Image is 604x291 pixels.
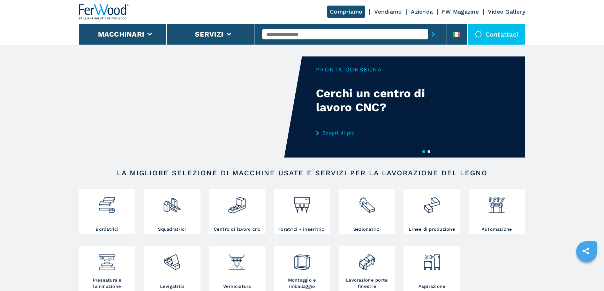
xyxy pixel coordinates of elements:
h3: Bordatrici [96,226,119,232]
img: automazione.png [488,191,506,214]
a: FW Magazine [442,8,479,15]
h3: Aspirazione [418,283,446,290]
img: verniciatura_1.png [228,248,246,271]
button: 1 [422,150,425,153]
a: Linee di produzione [403,189,460,234]
a: Scopri di più [316,130,453,136]
img: aspirazione_1.png [423,248,441,271]
a: Centro di lavoro cnc [209,189,265,234]
h3: Lavorazione porte finestre [340,277,393,290]
h3: Foratrici - inseritrici [278,226,326,232]
a: Automazione [469,189,525,234]
video: Your browser does not support the video tag. [79,56,302,158]
h3: Centro di lavoro cnc [214,226,261,232]
button: Macchinari [98,30,144,38]
a: Foratrici - inseritrici [274,189,330,234]
img: pressa-strettoia.png [98,248,116,271]
h3: Verniciatura [223,283,251,290]
h3: Montaggio e imballaggio [275,277,329,290]
img: Contattaci [475,31,482,38]
img: bordatrici_1.png [98,191,116,214]
img: foratrici_inseritrici_2.png [293,191,311,214]
img: levigatrici_2.png [163,248,181,271]
button: Servizi [195,30,223,38]
div: Contattaci [468,24,526,45]
img: Ferwood [79,4,129,20]
h3: Automazione [482,226,512,232]
img: linee_di_produzione_2.png [423,191,441,214]
button: submit-button [428,26,439,42]
a: Sezionatrici [339,189,395,234]
a: Bordatrici [79,189,135,234]
button: 2 [428,150,430,153]
a: Azienda [411,8,433,15]
a: Squadratrici [144,189,200,234]
a: Compriamo [327,6,365,18]
h3: Linee di produzione [409,226,455,232]
a: Video Gallery [488,8,525,15]
img: sezionatrici_2.png [358,191,376,214]
a: Vendiamo [374,8,402,15]
a: sharethis [577,242,595,260]
h3: Sezionatrici [353,226,381,232]
img: lavorazione_porte_finestre_2.png [358,248,376,271]
img: montaggio_imballaggio_2.png [293,248,311,271]
img: squadratrici_2.png [163,191,181,214]
h3: Levigatrici [160,283,184,290]
h2: LA MIGLIORE SELEZIONE DI MACCHINE USATE E SERVIZI PER LA LAVORAZIONE DEL LEGNO [101,169,503,177]
h3: Pressatura e laminazione [81,277,134,290]
h3: Squadratrici [158,226,186,232]
img: centro_di_lavoro_cnc_2.png [228,191,246,214]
